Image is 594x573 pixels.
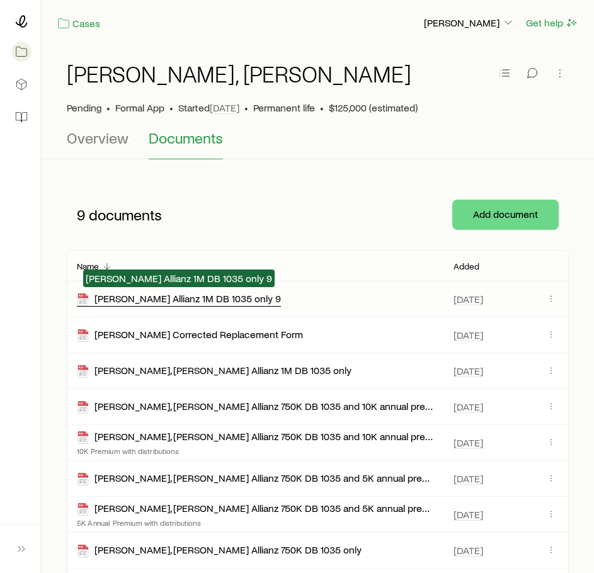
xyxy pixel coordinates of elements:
[77,206,85,224] span: 9
[454,261,480,271] p: Added
[67,129,129,147] span: Overview
[77,502,433,516] div: [PERSON_NAME], [PERSON_NAME] Allianz 750K DB 1035 and 5K annual premium with distributions
[67,61,411,86] h1: [PERSON_NAME], [PERSON_NAME]
[115,101,164,114] span: Formal App
[454,365,483,377] span: [DATE]
[454,293,483,305] span: [DATE]
[106,101,110,114] span: •
[77,472,433,486] div: [PERSON_NAME], [PERSON_NAME] Allianz 750K DB 1035 and 5K annual premium
[67,101,101,114] p: Pending
[320,101,324,114] span: •
[244,101,248,114] span: •
[149,129,223,147] span: Documents
[77,364,351,378] div: [PERSON_NAME], [PERSON_NAME] Allianz 1M DB 1035 only
[77,430,433,445] div: [PERSON_NAME], [PERSON_NAME] Allianz 750K DB 1035 and 10K annual premium with distributions
[77,292,281,307] div: [PERSON_NAME] Allianz 1M DB 1035 only 9
[454,436,483,449] span: [DATE]
[253,101,315,114] span: Permanent life
[67,129,569,159] div: Case details tabs
[454,544,483,557] span: [DATE]
[454,508,483,521] span: [DATE]
[77,446,433,456] p: 10K Premium with distributions
[57,16,101,31] a: Cases
[178,101,239,114] p: Started
[77,261,100,271] p: Name
[454,472,483,485] span: [DATE]
[77,518,433,528] p: 5K Annual Premium with distributions
[424,16,515,29] p: [PERSON_NAME]
[210,101,239,114] span: [DATE]
[452,200,559,230] button: Add document
[454,329,483,341] span: [DATE]
[525,16,579,30] button: Get help
[77,400,433,414] div: [PERSON_NAME], [PERSON_NAME] Allianz 750K DB 1035 and 10K annual premium
[329,101,418,114] span: $125,000 (estimated)
[454,400,483,413] span: [DATE]
[169,101,173,114] span: •
[89,206,162,224] span: documents
[423,16,515,31] button: [PERSON_NAME]
[77,328,303,343] div: [PERSON_NAME] Corrected Replacement Form
[77,543,362,558] div: [PERSON_NAME], [PERSON_NAME] Allianz 750K DB 1035 only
